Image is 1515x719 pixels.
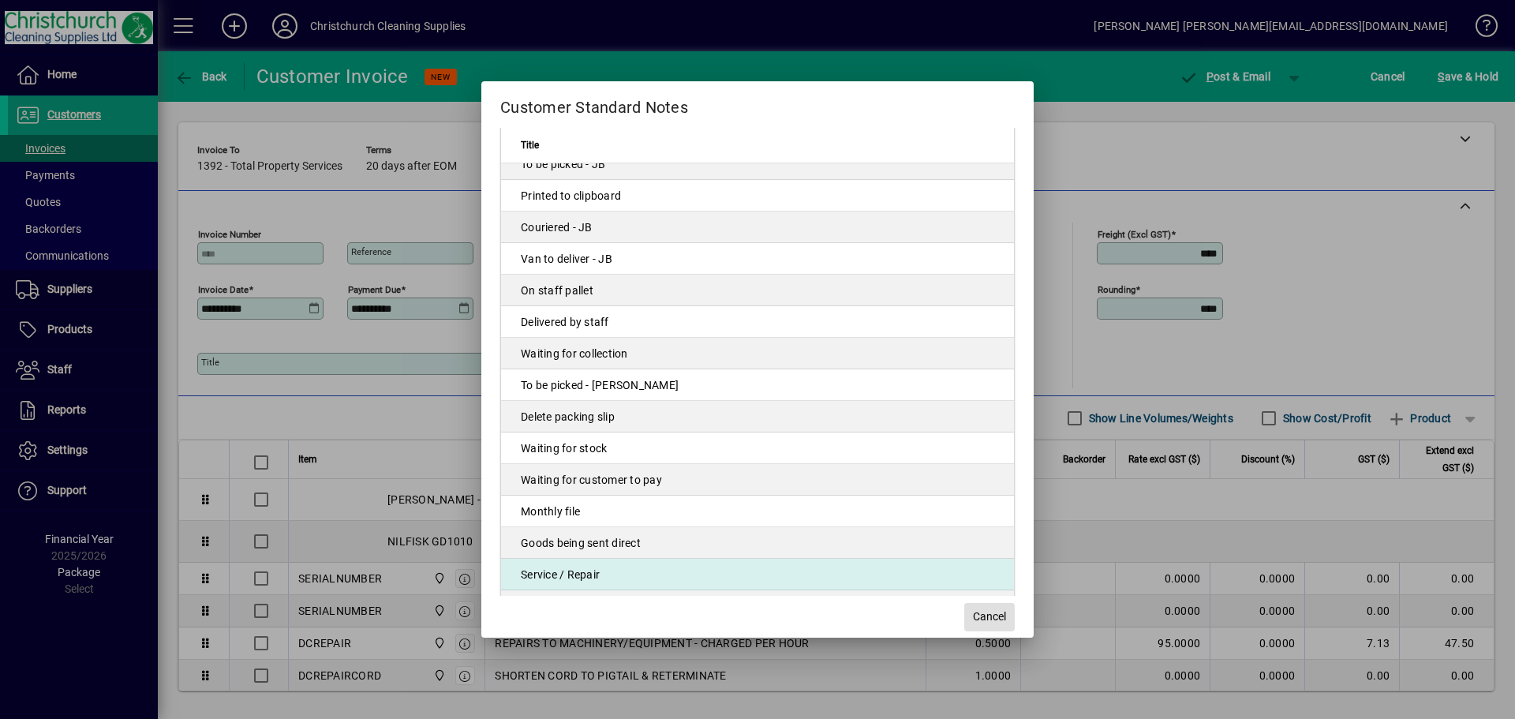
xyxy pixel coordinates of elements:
td: Delivered by staff [501,306,1014,338]
td: Waiting for customer to pay [501,464,1014,496]
td: Monthly file [501,496,1014,527]
td: On staff pallet [501,275,1014,306]
h2: Customer Standard Notes [481,81,1034,127]
td: Goods being sent direct [501,527,1014,559]
td: Van to deliver - JB [501,243,1014,275]
td: Do not action [501,590,1014,622]
td: To be picked - JB [501,148,1014,180]
button: Cancel [964,603,1015,631]
td: Couriered - JB [501,212,1014,243]
td: Waiting for collection [501,338,1014,369]
span: Cancel [973,609,1006,625]
td: Printed to clipboard [501,180,1014,212]
td: Waiting for stock [501,433,1014,464]
td: Service / Repair [501,559,1014,590]
td: To be picked - [PERSON_NAME] [501,369,1014,401]
span: Title [521,137,539,154]
td: Delete packing slip [501,401,1014,433]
